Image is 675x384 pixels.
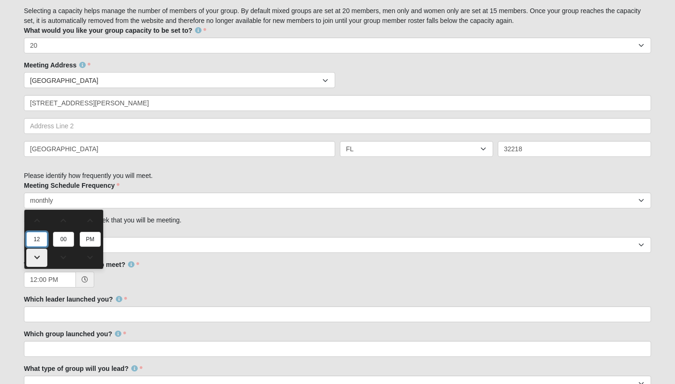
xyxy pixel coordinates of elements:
[24,95,651,111] input: Address Line 1
[24,329,126,339] label: Which group launched you?
[48,231,52,248] td: :
[24,141,335,157] input: City
[24,26,206,35] label: What would you like your group capacity to be set to?
[24,118,651,134] input: Address Line 2
[24,364,142,373] label: What type of group will you lead?
[24,295,127,304] label: Which leader launched you?
[30,73,322,89] span: [GEOGRAPHIC_DATA]
[24,60,90,70] label: Meeting Address
[24,181,120,190] label: Meeting Schedule Frequency
[498,141,651,157] input: Zip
